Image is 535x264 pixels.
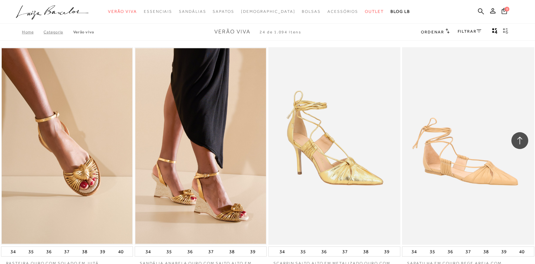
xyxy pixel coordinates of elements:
a: noSubCategoriesText [108,5,137,18]
button: 37 [62,247,72,256]
button: 34 [8,247,18,256]
a: RASTEIRA OURO COM SOLADO EM JUTÁ RASTEIRA OURO COM SOLADO EM JUTÁ [2,48,132,244]
button: 39 [382,247,392,256]
button: 38 [80,247,89,256]
button: 35 [298,247,308,256]
img: SCARPIN SALTO ALTO EM METALIZADO OURO COM AMARRAÇÃO [269,48,400,244]
button: 0 [500,7,509,17]
button: 35 [164,247,174,256]
span: Sandálias [179,9,206,14]
img: RASTEIRA OURO COM SOLADO EM JUTÁ [2,48,132,244]
button: 39 [98,247,107,256]
a: SAPATILHA EM COURO BEGE AREIA COM AMARRAÇÃO SAPATILHA EM COURO BEGE AREIA COM AMARRAÇÃO [403,48,533,244]
button: 34 [409,247,419,256]
button: Mostrar 4 produtos por linha [490,28,500,36]
span: Bolsas [302,9,321,14]
a: noSubCategoriesText [302,5,321,18]
button: 37 [463,247,473,256]
span: Verão Viva [108,9,137,14]
span: 24 de 1.094 itens [260,30,301,34]
button: 35 [428,247,437,256]
span: [DEMOGRAPHIC_DATA] [241,9,295,14]
span: BLOG LB [391,9,410,14]
a: noSubCategoriesText [327,5,358,18]
a: noSubCategoriesText [365,5,384,18]
span: Verão Viva [214,29,250,35]
button: 36 [44,247,54,256]
a: noSubCategoriesText [213,5,234,18]
button: 34 [143,247,153,256]
button: 36 [185,247,195,256]
a: Home [22,30,44,34]
button: gridText6Desc [501,28,510,36]
button: 40 [116,247,126,256]
a: noSubCategoriesText [144,5,172,18]
button: 37 [340,247,350,256]
button: 38 [361,247,371,256]
button: 38 [227,247,237,256]
button: 37 [206,247,216,256]
button: 38 [481,247,491,256]
button: 35 [26,247,36,256]
a: SANDÁLIA ANABELA OURO COM SALTO ALTO EM JUTA SANDÁLIA ANABELA OURO COM SALTO ALTO EM JUTA [135,48,266,244]
a: Verão Viva [73,30,94,34]
button: 36 [446,247,455,256]
span: Acessórios [327,9,358,14]
span: Ordenar [421,30,444,34]
span: Sapatos [213,9,234,14]
a: noSubCategoriesText [179,5,206,18]
button: 34 [277,247,287,256]
a: SCARPIN SALTO ALTO EM METALIZADO OURO COM AMARRAÇÃO SCARPIN SALTO ALTO EM METALIZADO OURO COM AMA... [269,48,400,244]
span: Essenciais [144,9,172,14]
img: SAPATILHA EM COURO BEGE AREIA COM AMARRAÇÃO [403,48,533,244]
button: 39 [499,247,509,256]
a: noSubCategoriesText [241,5,295,18]
img: SANDÁLIA ANABELA OURO COM SALTO ALTO EM JUTA [135,48,266,244]
span: 0 [505,7,509,11]
button: 40 [517,247,527,256]
a: Categoria [44,30,73,34]
span: Outlet [365,9,384,14]
a: FILTRAR [458,29,481,34]
button: 39 [248,247,258,256]
button: 36 [319,247,329,256]
a: BLOG LB [391,5,410,18]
